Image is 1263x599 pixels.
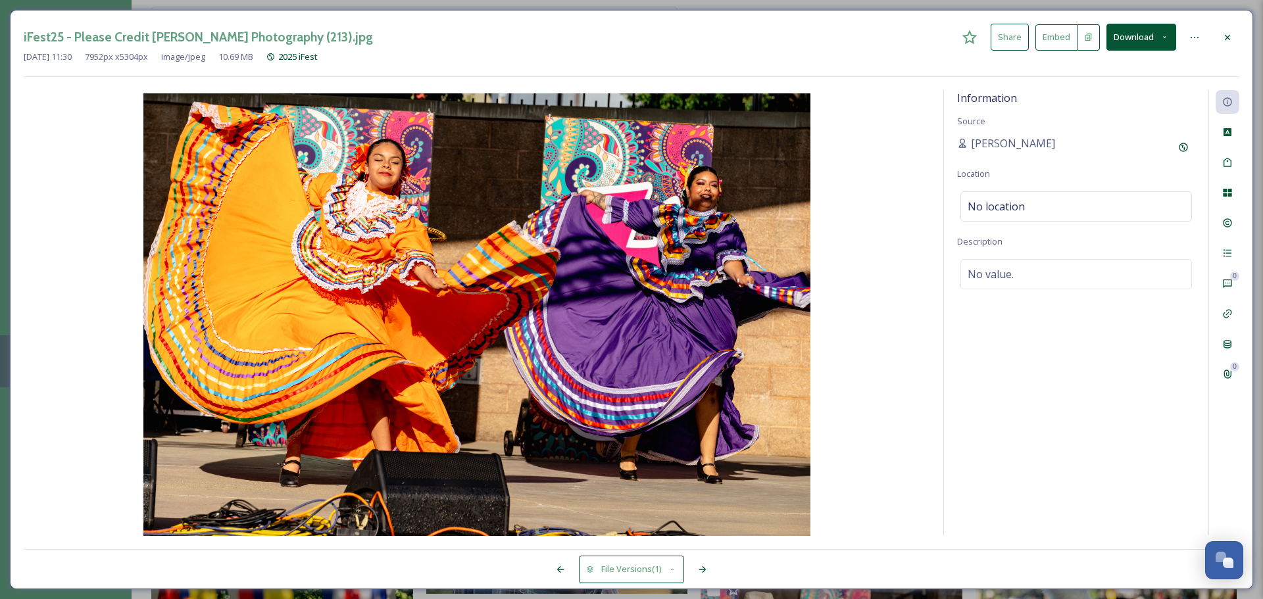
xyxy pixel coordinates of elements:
[278,51,318,62] span: 2025 iFest
[968,266,1014,282] span: No value.
[991,24,1029,51] button: Share
[971,135,1055,151] span: [PERSON_NAME]
[1035,24,1077,51] button: Embed
[968,199,1025,214] span: No location
[957,115,985,127] span: Source
[957,168,990,180] span: Location
[1106,24,1176,51] button: Download
[24,93,930,539] img: iFest25%20-%20Please%20Credit%20Lisa%20Nottingham%20Photography%20%28213%29.jpg
[1230,272,1239,281] div: 0
[1230,362,1239,371] div: 0
[579,556,684,583] button: File Versions(1)
[161,51,205,63] span: image/jpeg
[218,51,253,63] span: 10.69 MB
[24,28,373,47] h3: iFest25 - Please Credit [PERSON_NAME] Photography (213).jpg
[85,51,148,63] span: 7952 px x 5304 px
[1205,541,1243,579] button: Open Chat
[24,51,72,63] span: [DATE] 11:30
[957,235,1003,247] span: Description
[957,91,1017,105] span: Information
